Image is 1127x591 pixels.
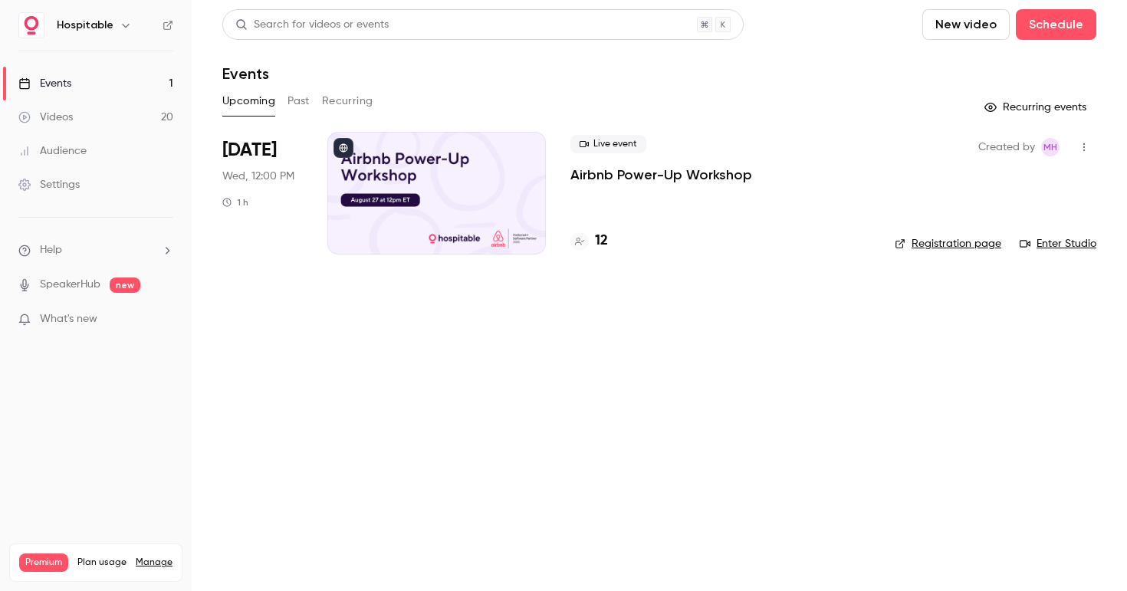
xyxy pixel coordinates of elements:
div: Aug 27 Wed, 12:00 PM (America/Toronto) [222,132,303,254]
h1: Events [222,64,269,83]
button: Recurring events [978,95,1096,120]
span: What's new [40,311,97,327]
div: Events [18,76,71,91]
a: 12 [570,231,608,251]
span: Plan usage [77,557,127,569]
button: Past [287,89,310,113]
div: Videos [18,110,73,125]
a: Enter Studio [1020,236,1096,251]
span: [DATE] [222,138,277,163]
span: MH [1043,138,1057,156]
li: help-dropdown-opener [18,242,173,258]
div: 1 h [222,196,248,208]
span: Premium [19,553,68,572]
span: Wed, 12:00 PM [222,169,294,184]
span: new [110,277,140,293]
h4: 12 [595,231,608,251]
a: Airbnb Power-Up Workshop [570,166,752,184]
div: Audience [18,143,87,159]
a: Registration page [895,236,1001,251]
span: Miles Hobson [1041,138,1060,156]
h6: Hospitable [57,18,113,33]
iframe: Noticeable Trigger [155,313,173,327]
div: Search for videos or events [235,17,389,33]
div: Settings [18,177,80,192]
a: SpeakerHub [40,277,100,293]
span: Live event [570,135,646,153]
button: Upcoming [222,89,275,113]
button: Schedule [1016,9,1096,40]
a: Manage [136,557,172,569]
button: New video [922,9,1010,40]
img: Hospitable [19,13,44,38]
span: Created by [978,138,1035,156]
button: Recurring [322,89,373,113]
span: Help [40,242,62,258]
